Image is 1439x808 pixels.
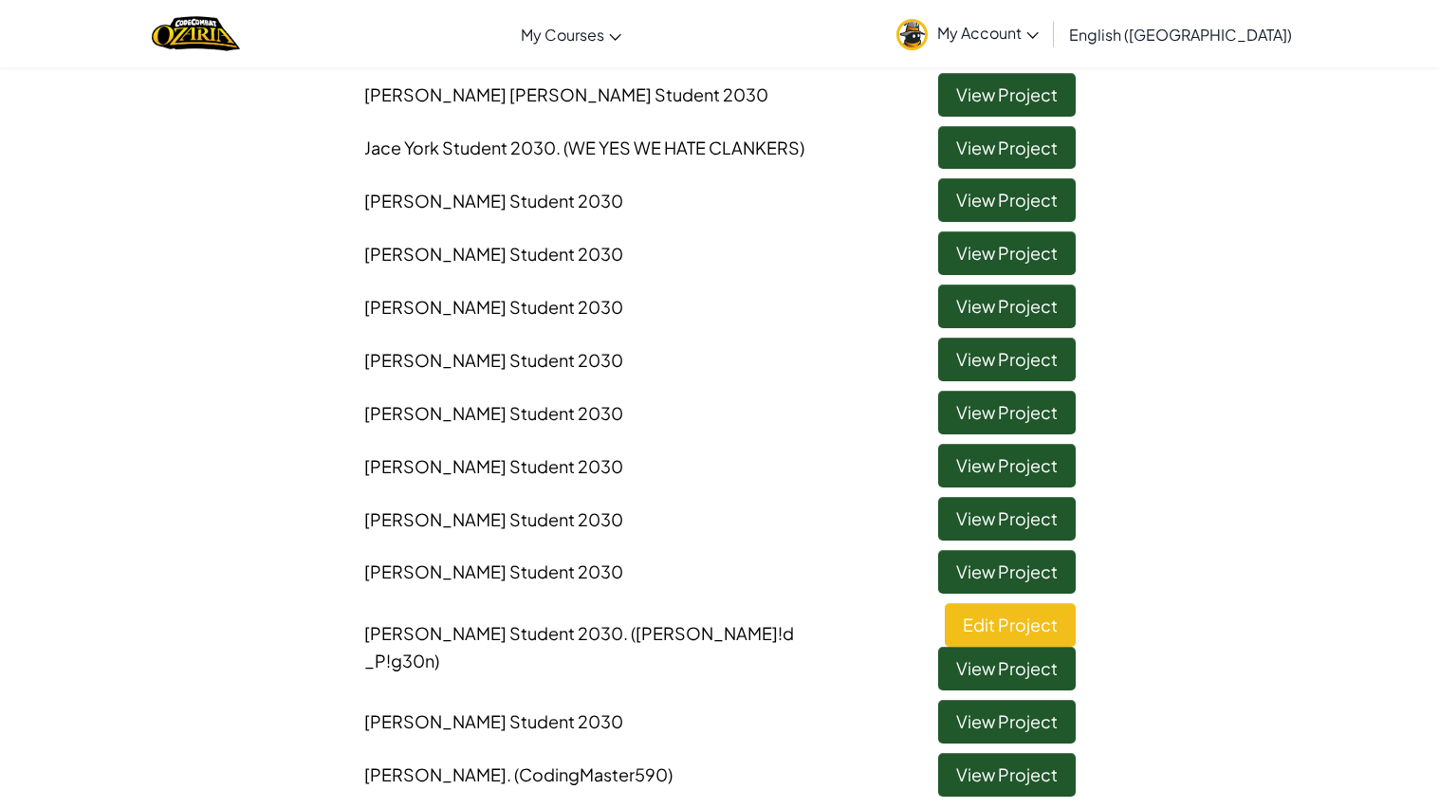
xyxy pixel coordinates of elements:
span: English ([GEOGRAPHIC_DATA]) [1069,25,1292,45]
span: . (WE YES WE HATE CLANKERS) [556,137,804,158]
img: avatar [896,19,928,50]
span: [PERSON_NAME] Student 2030 [364,190,623,211]
span: My Account [937,23,1039,43]
img: Home [152,14,240,53]
span: [PERSON_NAME] [PERSON_NAME] Student 2030 [364,83,768,105]
a: View Project [938,285,1076,328]
span: . (CodingMaster590) [507,763,673,785]
a: View Project [938,73,1076,117]
a: View Project [938,231,1076,275]
a: My Courses [511,9,631,60]
a: Ozaria by CodeCombat logo [152,14,240,53]
a: View Project [938,391,1076,434]
a: English ([GEOGRAPHIC_DATA]) [1060,9,1301,60]
span: [PERSON_NAME] Student 2030 [364,296,623,318]
a: View Project [938,550,1076,594]
span: [PERSON_NAME] Student 2030 [364,402,623,424]
span: [PERSON_NAME] Student 2030 [364,710,623,732]
a: View Project [938,178,1076,222]
a: View Project [938,647,1076,690]
a: Edit Project [945,603,1076,647]
a: View Project [938,700,1076,744]
span: [PERSON_NAME] Student 2030 [364,508,623,530]
span: [PERSON_NAME] Student 2030 [364,622,794,671]
span: [PERSON_NAME] Student 2030 [364,560,623,582]
span: [PERSON_NAME] Student 2030 [364,243,623,265]
a: View Project [938,444,1076,487]
span: [PERSON_NAME] Student 2030 [364,455,623,477]
a: My Account [887,4,1048,64]
a: View Project [938,126,1076,170]
a: View Project [938,338,1076,381]
a: View Project [938,497,1076,541]
a: View Project [938,753,1076,797]
span: [PERSON_NAME] [364,763,673,785]
span: My Courses [521,25,604,45]
span: Jace York Student 2030 [364,137,804,158]
span: . ([PERSON_NAME]!d _P!g30n) [364,622,794,671]
span: [PERSON_NAME] Student 2030 [364,349,623,371]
